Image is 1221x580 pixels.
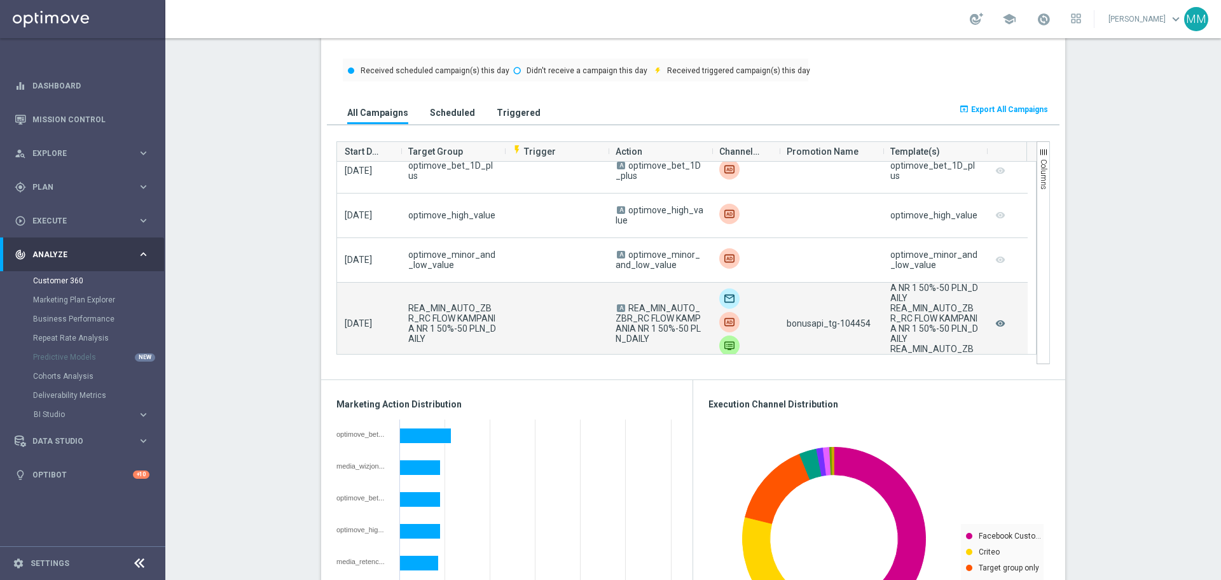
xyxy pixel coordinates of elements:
div: Business Performance [33,309,164,329]
img: Criteo [719,248,740,269]
i: keyboard_arrow_right [137,409,149,421]
text: Received scheduled campaign(s) this day [361,66,509,75]
h3: All Campaigns [347,107,408,118]
button: person_search Explore keyboard_arrow_right [14,148,150,159]
a: Deliverability Metrics [33,390,132,400]
text: Facebook Custo… [979,532,1041,541]
div: Customer 360 [33,271,164,290]
span: optimove_bet_1D_plus [616,160,701,181]
span: school [1002,12,1016,26]
button: Scheduled [427,101,478,124]
a: Business Performance [33,314,132,324]
button: track_changes Analyze keyboard_arrow_right [14,250,150,260]
div: Repeat Rate Analysis [33,329,164,348]
a: Dashboard [32,69,149,103]
div: Marketing Plan Explorer [33,290,164,309]
span: keyboard_arrow_down [1169,12,1183,26]
span: Explore [32,150,137,157]
div: Deliverability Metrics [33,386,164,405]
span: Plan [32,183,137,191]
span: Target Group [408,139,463,164]
div: Predictive Models [33,348,164,367]
span: Channel(s) [719,139,761,164]
h3: Marketing Action Distribution [336,399,677,410]
button: Mission Control [14,115,150,125]
div: Optimail [719,288,740,309]
span: optimove_high_value [616,205,703,225]
i: equalizer [15,80,26,92]
a: Optibot [32,458,133,492]
div: +10 [133,470,149,479]
button: equalizer Dashboard [14,81,150,91]
span: Start Date [345,139,383,164]
i: keyboard_arrow_right [137,181,149,193]
h3: Triggered [497,107,541,118]
button: BI Studio keyboard_arrow_right [33,409,150,420]
span: Analyze [32,251,137,258]
span: optimove_high_value [408,210,495,220]
text: Target group only [979,563,1039,572]
a: Settings [31,560,69,567]
div: optimove_high_value [890,210,977,220]
div: optimove_minor_and_low_value [890,250,979,270]
div: Criteo [719,204,740,224]
div: optimove_bet_14D_and_reg_30D [336,494,390,502]
div: Explore [15,148,137,159]
span: A [617,206,625,214]
span: A [617,304,625,312]
div: REA_MIN_AUTO_ZBR_RC FLOW KAMPANIA NR 1 50%-50 PLN_DAILY [890,262,979,303]
button: open_in_browser Export All Campaigns [957,101,1050,118]
div: optimove_bet_1D_plus [890,160,979,181]
div: Optibot [15,458,149,492]
a: Marketing Plan Explorer [33,295,132,305]
div: Data Studio keyboard_arrow_right [14,436,150,446]
i: flash_on [512,145,522,155]
text: Didn't receive a campaign this day [527,66,647,75]
div: media_wizjoner_retencja [336,462,390,470]
span: Execute [32,217,137,225]
i: play_circle_outline [15,215,26,227]
div: Data Studio [15,435,137,447]
div: Cohorts Analysis [33,367,164,386]
span: optimove_minor_and_low_value [616,250,700,270]
button: lightbulb Optibot +10 [14,470,150,480]
i: person_search [15,148,26,159]
div: REA_MIN_AUTO_ZBR_RC FLOW KAMPANIA NR 1 50%-50 PLN_DAILY [890,344,979,385]
div: BI Studio [34,411,137,418]
i: keyboard_arrow_right [137,147,149,159]
i: remove_red_eye [994,315,1007,332]
i: open_in_browser [959,104,969,114]
button: Triggered [493,101,544,124]
div: media_retencja_1_14 [336,558,390,565]
i: gps_fixed [15,181,26,193]
div: Mission Control [15,103,149,136]
a: [PERSON_NAME]keyboard_arrow_down [1107,10,1184,29]
div: play_circle_outline Execute keyboard_arrow_right [14,216,150,226]
span: Action [616,139,642,164]
div: BI Studio [33,405,164,424]
a: Cohorts Analysis [33,371,132,381]
i: keyboard_arrow_right [137,248,149,260]
span: A [617,251,625,258]
div: NEW [135,353,155,362]
div: gps_fixed Plan keyboard_arrow_right [14,182,150,192]
div: REA_MIN_AUTO_ZBR_RC FLOW KAMPANIA NR 1 50%-50 PLN_DAILY [890,303,979,344]
div: Execute [15,215,137,227]
span: Columns [1039,159,1048,190]
a: Mission Control [32,103,149,136]
i: keyboard_arrow_right [137,435,149,447]
i: settings [13,558,24,569]
span: [DATE] [345,255,372,265]
span: REA_MIN_AUTO_ZBR_RC FLOW KAMPANIA NR 1 50%-50 PLN_DAILY [408,303,497,344]
span: BI Studio [34,411,125,418]
div: MM [1184,7,1208,31]
span: Template(s) [890,139,940,164]
span: [DATE] [345,318,372,329]
a: Repeat Rate Analysis [33,333,132,343]
h3: Execution Channel Distribution [708,399,1050,410]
